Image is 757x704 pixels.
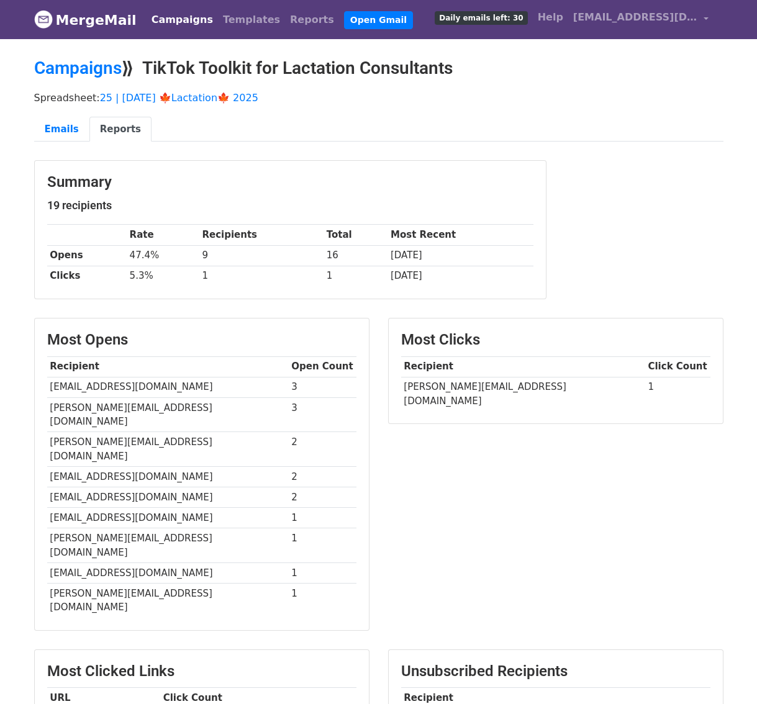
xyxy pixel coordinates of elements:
a: [EMAIL_ADDRESS][DOMAIN_NAME] [568,5,714,34]
th: Recipient [401,356,645,377]
td: [PERSON_NAME][EMAIL_ADDRESS][DOMAIN_NAME] [47,397,289,432]
a: Daily emails left: 30 [430,5,532,30]
span: Daily emails left: 30 [435,11,527,25]
td: 1 [289,583,356,617]
td: [PERSON_NAME][EMAIL_ADDRESS][DOMAIN_NAME] [47,528,289,563]
h3: Summary [47,173,533,191]
td: [EMAIL_ADDRESS][DOMAIN_NAME] [47,377,289,397]
td: 1 [289,508,356,528]
a: Campaigns [147,7,218,32]
td: 2 [289,432,356,467]
h3: Most Clicks [401,331,710,349]
a: Campaigns [34,58,122,78]
td: 9 [199,245,324,266]
th: Recipient [47,356,289,377]
h3: Most Opens [47,331,356,349]
h3: Unsubscribed Recipients [401,662,710,680]
a: 25 | [DATE] 🍁Lactation🍁 2025 [100,92,258,104]
td: 1 [289,562,356,583]
td: [EMAIL_ADDRESS][DOMAIN_NAME] [47,487,289,508]
a: Reports [285,7,339,32]
h2: ⟫ TikTok Toolkit for Lactation Consultants [34,58,723,79]
td: [PERSON_NAME][EMAIL_ADDRESS][DOMAIN_NAME] [47,583,289,617]
th: Total [324,225,388,245]
td: 47.4% [127,245,199,266]
span: [EMAIL_ADDRESS][DOMAIN_NAME] [573,10,697,25]
th: Recipients [199,225,324,245]
th: Open Count [289,356,356,377]
td: [EMAIL_ADDRESS][DOMAIN_NAME] [47,562,289,583]
a: MergeMail [34,7,137,33]
td: 5.3% [127,266,199,286]
th: Clicks [47,266,127,286]
td: [DATE] [388,245,533,266]
td: 2 [289,487,356,508]
th: Click Count [645,356,710,377]
td: 16 [324,245,388,266]
td: 2 [289,466,356,487]
h5: 19 recipients [47,199,533,212]
img: MergeMail logo [34,10,53,29]
td: 1 [645,377,710,411]
td: [PERSON_NAME][EMAIL_ADDRESS][DOMAIN_NAME] [401,377,645,411]
td: [EMAIL_ADDRESS][DOMAIN_NAME] [47,466,289,487]
a: Reports [89,117,152,142]
td: 1 [199,266,324,286]
a: Templates [218,7,285,32]
p: Spreadsheet: [34,91,723,104]
th: Opens [47,245,127,266]
td: 1 [289,528,356,563]
th: Rate [127,225,199,245]
td: [EMAIL_ADDRESS][DOMAIN_NAME] [47,508,289,528]
td: 1 [324,266,388,286]
th: Most Recent [388,225,533,245]
td: 3 [289,397,356,432]
a: Open Gmail [344,11,413,29]
td: [DATE] [388,266,533,286]
h3: Most Clicked Links [47,662,356,680]
iframe: Chat Widget [695,644,757,704]
td: [PERSON_NAME][EMAIL_ADDRESS][DOMAIN_NAME] [47,432,289,467]
a: Emails [34,117,89,142]
td: 3 [289,377,356,397]
a: Help [533,5,568,30]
